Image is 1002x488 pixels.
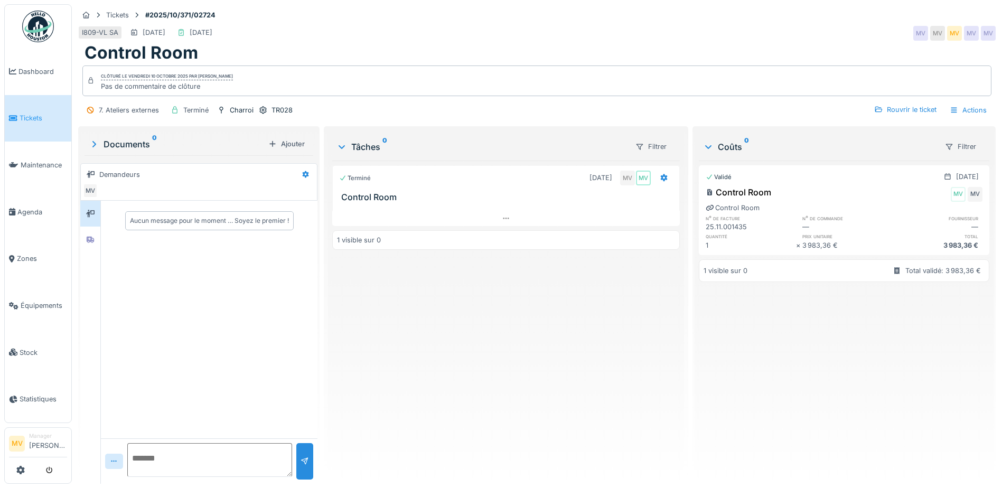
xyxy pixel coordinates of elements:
img: Badge_color-CXgf-gQk.svg [22,11,54,42]
div: MV [930,26,945,41]
div: Tickets [106,10,129,20]
div: Terminé [339,174,371,183]
div: 25.11.001435 [706,222,795,232]
h6: fournisseur [893,215,982,222]
div: Filtrer [940,139,981,154]
a: MV Manager[PERSON_NAME] [9,432,67,457]
a: Équipements [5,282,71,329]
div: Clôturé le vendredi 10 octobre 2025 par [PERSON_NAME] [101,73,233,80]
div: Ajouter [264,137,309,151]
div: — [802,222,892,232]
li: MV [9,436,25,452]
h6: total [893,233,982,240]
div: TR028 [271,105,293,115]
div: Aucun message pour le moment … Soyez le premier ! [130,216,289,226]
a: Statistiques [5,376,71,423]
div: MV [636,171,651,185]
li: [PERSON_NAME] [29,432,67,455]
div: MV [947,26,962,41]
div: Filtrer [631,139,671,154]
div: — [893,222,982,232]
div: Actions [945,102,991,118]
div: Charroi [230,105,254,115]
span: Maintenance [21,160,67,170]
a: Agenda [5,189,71,236]
div: I809-VL SA [82,27,118,37]
sup: 0 [744,140,749,153]
div: MV [968,187,982,202]
div: Terminé [183,105,209,115]
h6: n° de facture [706,215,795,222]
div: Documents [89,138,264,151]
div: Total validé: 3 983,36 € [905,266,981,276]
div: 3 983,36 € [893,240,982,250]
span: Équipements [21,301,67,311]
div: Coûts [703,140,936,153]
div: Control Room [706,186,771,199]
a: Stock [5,329,71,376]
div: 7. Ateliers externes [99,105,159,115]
span: Agenda [17,207,67,217]
h1: Control Room [85,43,198,63]
h6: prix unitaire [802,233,892,240]
strong: #2025/10/371/02724 [141,10,220,20]
div: MV [83,183,98,198]
span: Statistiques [20,394,67,404]
div: 3 983,36 € [802,240,892,250]
div: 1 visible sur 0 [704,266,747,276]
span: Tickets [20,113,67,123]
div: MV [913,26,928,41]
div: MV [964,26,979,41]
div: Rouvrir le ticket [870,102,941,117]
div: Pas de commentaire de clôture [101,81,233,91]
a: Zones [5,236,71,283]
div: Demandeurs [99,170,140,180]
div: [DATE] [190,27,212,37]
div: Tâches [336,140,626,153]
div: × [796,240,803,250]
div: 1 visible sur 0 [337,235,381,245]
div: Validé [706,173,732,182]
div: Control Room [706,203,760,213]
div: 1 [706,240,795,250]
span: Stock [20,348,67,358]
span: Zones [17,254,67,264]
sup: 0 [382,140,387,153]
sup: 0 [152,138,157,151]
div: MV [951,187,966,202]
div: [DATE] [143,27,165,37]
a: Tickets [5,95,71,142]
span: Dashboard [18,67,67,77]
div: Manager [29,432,67,440]
div: MV [620,171,635,185]
h6: n° de commande [802,215,892,222]
div: [DATE] [956,172,979,182]
a: Dashboard [5,48,71,95]
h3: Control Room [341,192,675,202]
div: MV [981,26,996,41]
a: Maintenance [5,142,71,189]
h6: quantité [706,233,795,240]
div: [DATE] [589,173,612,183]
